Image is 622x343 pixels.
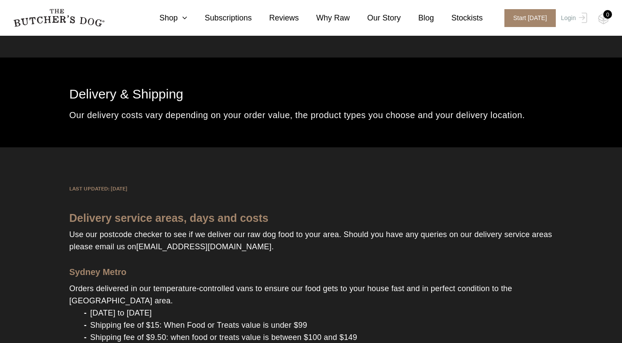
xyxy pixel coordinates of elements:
a: Shop [142,12,187,24]
a: Reviews [252,12,299,24]
a: [EMAIL_ADDRESS][DOMAIN_NAME] [136,242,272,251]
p: Use our postcode checker to see if we deliver our raw dog food to your area. Should you have any ... [69,224,553,253]
p: LAST UPDATED: [DATE] [69,182,553,194]
a: Login [559,9,587,27]
p: Delivery service areas, days and costs [69,212,553,224]
a: Start [DATE] [496,9,559,27]
h1: Delivery & Shipping [69,84,553,105]
div: 0 [603,10,612,19]
span: Start [DATE] [504,9,556,27]
a: Why Raw [299,12,350,24]
p: Orders delivered in our temperature-controlled vans to ensure our food gets to your house fast an... [69,278,553,307]
p: Our delivery costs vary depending on your order value, the product types you choose and your deli... [69,109,553,121]
li: Shipping fee of $15: When Food or Treats value is under $99 [87,319,553,331]
li: [DATE] to [DATE] [87,307,553,319]
a: Blog [401,12,434,24]
a: Our Story [350,12,401,24]
img: TBD_Cart-Empty.png [598,13,609,24]
a: Stockists [434,12,483,24]
a: Subscriptions [187,12,252,24]
p: Sydney Metro [69,266,553,278]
